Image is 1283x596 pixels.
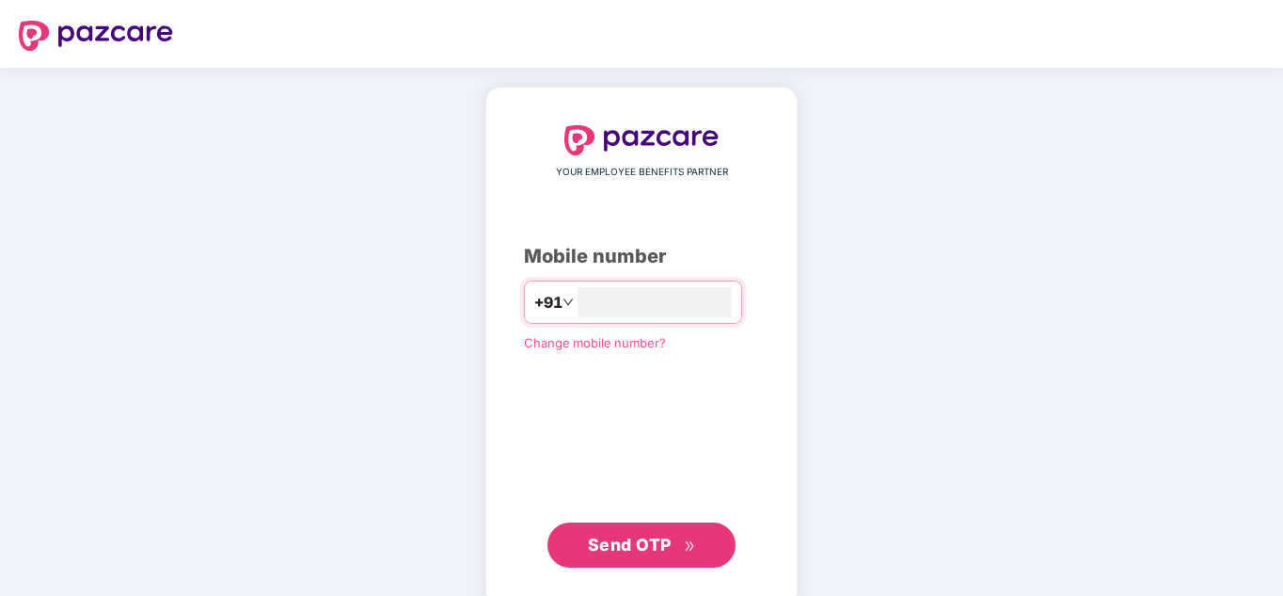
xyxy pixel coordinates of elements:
a: Change mobile number? [524,335,666,350]
span: YOUR EMPLOYEE BENEFITS PARTNER [556,165,728,180]
span: double-right [684,540,696,553]
span: down [562,297,574,308]
span: +91 [534,291,562,314]
img: logo [19,21,173,51]
button: Send OTPdouble-right [547,523,736,568]
span: Send OTP [588,535,672,555]
img: logo [564,125,719,155]
div: Mobile number [524,242,759,271]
